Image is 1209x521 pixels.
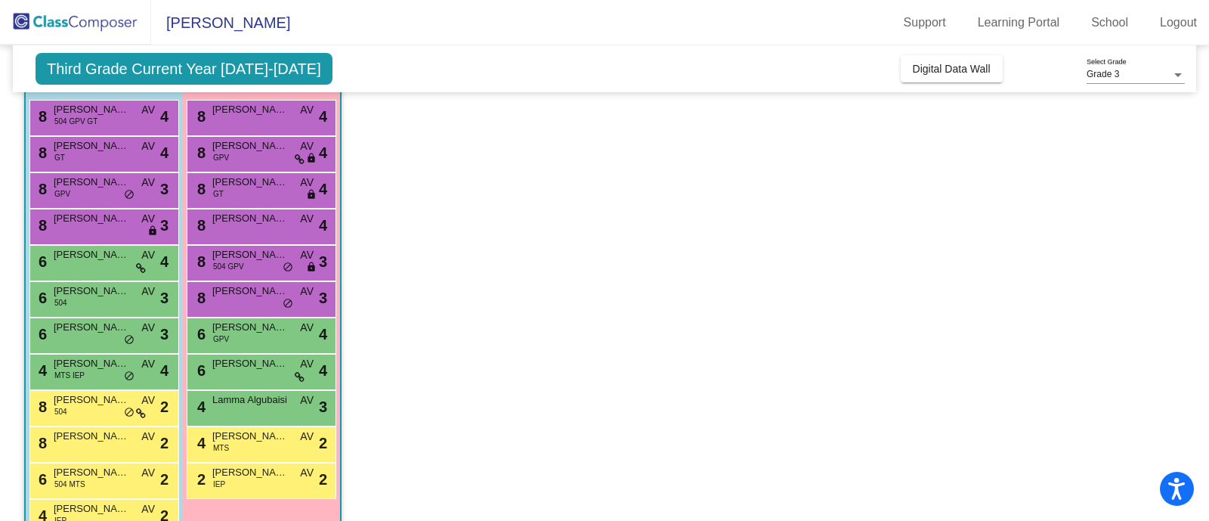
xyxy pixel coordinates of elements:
[1148,11,1209,35] a: Logout
[54,370,85,381] span: MTS IEP
[141,356,155,372] span: AV
[213,152,229,163] span: GPV
[283,262,293,274] span: do_not_disturb_alt
[212,392,288,408] span: Lamma Algubaisi
[212,320,288,335] span: [PERSON_NAME]
[300,392,314,408] span: AV
[141,429,155,445] span: AV
[193,253,206,270] span: 8
[35,253,47,270] span: 6
[319,287,327,309] span: 3
[35,326,47,343] span: 6
[160,432,169,454] span: 2
[901,55,1003,82] button: Digital Data Wall
[212,138,288,154] span: [PERSON_NAME]
[54,211,129,226] span: [PERSON_NAME]
[1087,69,1119,79] span: Grade 3
[319,395,327,418] span: 3
[212,175,288,190] span: [PERSON_NAME]
[35,435,47,451] span: 8
[319,359,327,382] span: 4
[124,407,135,419] span: do_not_disturb_alt
[160,395,169,418] span: 2
[54,479,85,490] span: 504 MTS
[300,284,314,299] span: AV
[141,247,155,263] span: AV
[54,501,129,516] span: [PERSON_NAME]
[141,392,155,408] span: AV
[966,11,1072,35] a: Learning Portal
[147,225,158,237] span: lock
[141,465,155,481] span: AV
[193,217,206,234] span: 8
[54,138,129,154] span: [PERSON_NAME]
[54,284,129,299] span: [PERSON_NAME]
[35,471,47,488] span: 6
[213,442,229,454] span: MTS
[212,356,288,371] span: [PERSON_NAME]
[300,211,314,227] span: AV
[160,178,169,200] span: 3
[319,141,327,164] span: 4
[193,326,206,343] span: 6
[35,144,47,161] span: 8
[213,333,229,345] span: GPV
[306,189,317,201] span: lock
[300,138,314,154] span: AV
[54,297,67,309] span: 504
[1079,11,1140,35] a: School
[124,371,135,383] span: do_not_disturb_alt
[193,435,206,451] span: 4
[319,178,327,200] span: 4
[141,320,155,336] span: AV
[319,468,327,491] span: 2
[54,320,129,335] span: [PERSON_NAME]
[54,356,129,371] span: [PERSON_NAME] [PERSON_NAME]
[54,175,129,190] span: [PERSON_NAME]
[160,468,169,491] span: 2
[212,247,288,262] span: [PERSON_NAME]
[193,290,206,306] span: 8
[193,108,206,125] span: 8
[141,102,155,118] span: AV
[35,181,47,197] span: 8
[306,262,317,274] span: lock
[151,11,290,35] span: [PERSON_NAME]
[35,399,47,415] span: 8
[300,102,314,118] span: AV
[212,429,288,444] span: [PERSON_NAME]
[300,175,314,191] span: AV
[213,188,224,200] span: GT
[300,356,314,372] span: AV
[913,63,991,75] span: Digital Data Wall
[35,108,47,125] span: 8
[213,479,225,490] span: IEP
[141,175,155,191] span: AV
[193,362,206,379] span: 6
[160,323,169,346] span: 3
[141,284,155,299] span: AV
[212,211,288,226] span: [PERSON_NAME]
[54,188,70,200] span: GPV
[193,144,206,161] span: 8
[283,298,293,310] span: do_not_disturb_alt
[141,138,155,154] span: AV
[319,250,327,273] span: 3
[54,247,129,262] span: [PERSON_NAME]
[160,105,169,128] span: 4
[306,153,317,165] span: lock
[141,211,155,227] span: AV
[35,217,47,234] span: 8
[193,181,206,197] span: 8
[54,392,129,408] span: [PERSON_NAME]
[300,429,314,445] span: AV
[300,320,314,336] span: AV
[193,471,206,488] span: 2
[54,465,129,480] span: [PERSON_NAME]
[212,284,288,299] span: [PERSON_NAME]
[892,11,958,35] a: Support
[141,501,155,517] span: AV
[54,116,97,127] span: 504 GPV GT
[54,406,67,417] span: 504
[35,362,47,379] span: 4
